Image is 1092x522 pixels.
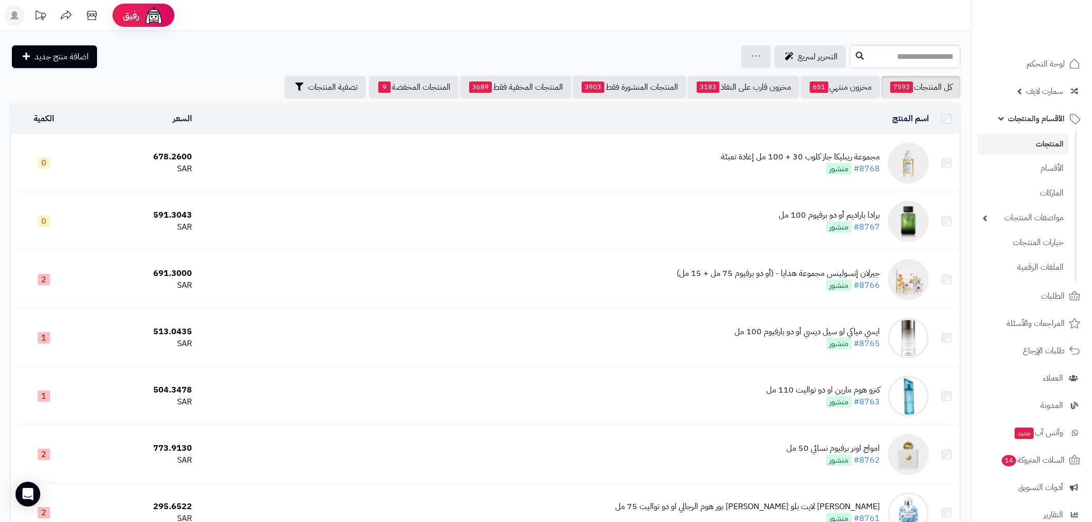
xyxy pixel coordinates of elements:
[766,384,880,396] div: كنزو هوم مارين او دو تواليت 110 مل
[81,338,192,350] div: SAR
[854,337,880,350] a: #8765
[1008,111,1065,126] span: الأقسام والمنتجات
[977,420,1086,445] a: وآتس آبجديد
[1018,480,1063,495] span: أدوات التسويق
[582,81,604,93] span: 3903
[81,443,192,454] div: 773.9130
[888,259,929,300] img: جيرلان إنسولينس مجموعة هدايا - (أو دو برفيوم 75 مل + 15 مل)
[35,51,89,63] span: اضافة منتج جديد
[977,157,1069,180] a: الأقسام
[826,454,852,466] span: منشور
[38,157,50,169] span: 0
[977,448,1086,472] a: السلات المتروكة14
[677,268,880,280] div: جيرلان إنسولينس مجموعة هدايا - (أو دو برفيوم 75 مل + 15 مل)
[81,151,192,163] div: 678.2600
[1043,508,1063,522] span: التقارير
[977,232,1069,254] a: خيارات المنتجات
[34,112,54,125] a: الكمية
[854,396,880,408] a: #8763
[81,209,192,221] div: 591.3043
[977,134,1069,155] a: المنتجات
[369,76,459,99] a: المنتجات المخفضة9
[123,9,139,22] span: رفيق
[888,376,929,417] img: كنزو هوم مارين او دو تواليت 110 مل
[38,216,50,227] span: 0
[1001,453,1065,467] span: السلات المتروكة
[81,396,192,408] div: SAR
[890,81,913,93] span: 7592
[38,274,50,285] span: 2
[38,449,50,460] span: 2
[1002,455,1016,466] span: 14
[27,5,53,28] a: تحديثات المنصة
[734,326,880,338] div: ايسي مياكي لو سيل ديسي أو دو بارفيوم 100 مل
[1022,27,1082,49] img: logo-2.png
[977,475,1086,500] a: أدوات التسويق
[721,151,880,163] div: مجموعة ريبليكا جاز كلوب 30 + 100 مل إعادة تعبئة
[1015,428,1034,439] span: جديد
[774,45,846,68] a: التحرير لسريع
[572,76,686,99] a: المنتجات المنشورة فقط3903
[826,280,852,291] span: منشور
[81,268,192,280] div: 691.3000
[826,163,852,174] span: منشور
[1041,289,1065,303] span: الطلبات
[12,45,97,68] a: اضافة منتج جديد
[687,76,799,99] a: مخزون قارب على النفاذ3183
[977,311,1086,336] a: المراجعات والأسئلة
[1040,398,1063,413] span: المدونة
[81,454,192,466] div: SAR
[81,280,192,291] div: SAR
[1026,57,1065,71] span: لوحة التحكم
[977,182,1069,204] a: الماركات
[977,366,1086,390] a: العملاء
[977,207,1069,229] a: مواصفات المنتجات
[826,221,852,233] span: منشور
[38,332,50,344] span: 1
[826,396,852,407] span: منشور
[308,81,358,93] span: تصفية المنتجات
[854,454,880,466] a: #8762
[881,76,960,99] a: كل المنتجات7592
[786,443,880,454] div: امواج اونر برفيوم نسائي 50 مل
[81,163,192,175] div: SAR
[977,338,1086,363] a: طلبات الإرجاع
[888,142,929,184] img: مجموعة ريبليكا جاز كلوب 30 + 100 مل إعادة تعبئة
[977,256,1069,279] a: الملفات الرقمية
[1006,316,1065,331] span: المراجعات والأسئلة
[460,76,571,99] a: المنتجات المخفية فقط3689
[378,81,391,93] span: 9
[1014,426,1063,440] span: وآتس آب
[143,5,164,26] img: ai-face.png
[173,112,192,125] a: السعر
[38,390,50,402] span: 1
[892,112,929,125] a: اسم المنتج
[1043,371,1063,385] span: العملاء
[800,76,880,99] a: مخزون منتهي651
[888,317,929,358] img: ايسي مياكي لو سيل ديسي أو دو بارفيوم 100 مل
[615,501,880,513] div: [PERSON_NAME] لايت بلو [PERSON_NAME] بور هوم الرجالي او دو تواليت 75 مل
[81,384,192,396] div: 504.3478
[888,434,929,475] img: امواج اونر برفيوم نسائي 50 مل
[779,209,880,221] div: برادا باراديم أو دو برفيوم 100 مل
[888,201,929,242] img: برادا باراديم أو دو برفيوم 100 مل
[38,507,50,518] span: 2
[15,482,40,507] div: Open Intercom Messenger
[1026,84,1063,99] span: سمارت لايف
[81,501,192,513] div: 295.6522
[798,51,838,63] span: التحرير لسريع
[977,393,1086,418] a: المدونة
[469,81,492,93] span: 3689
[854,279,880,291] a: #8766
[810,81,828,93] span: 651
[81,221,192,233] div: SAR
[854,221,880,233] a: #8767
[854,162,880,175] a: #8768
[697,81,719,93] span: 3183
[284,76,366,99] button: تصفية المنتجات
[977,284,1086,308] a: الطلبات
[826,338,852,349] span: منشور
[1023,344,1065,358] span: طلبات الإرجاع
[977,52,1086,76] a: لوحة التحكم
[81,326,192,338] div: 513.0435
